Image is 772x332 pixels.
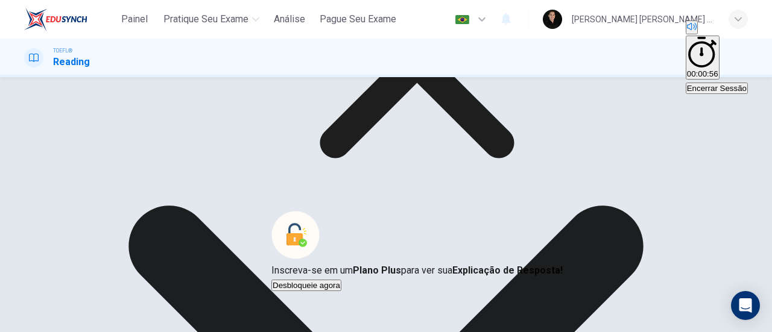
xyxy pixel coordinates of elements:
div: Esconder [686,36,748,81]
div: [PERSON_NAME] [PERSON_NAME] [PERSON_NAME] [572,12,714,27]
span: 00:00:56 [687,69,718,78]
p: Inscreva-se em um para ver sua [271,263,563,278]
strong: Plano Plus [353,265,401,276]
span: Análise [274,12,305,27]
span: TOEFL® [53,46,72,55]
span: Pratique seu exame [163,12,248,27]
div: Silenciar [686,20,748,36]
h1: Reading [53,55,90,69]
img: EduSynch logo [24,7,87,31]
span: Encerrar Sessão [687,84,747,93]
div: Open Intercom Messenger [731,291,760,320]
img: pt [455,15,470,24]
span: Painel [121,12,148,27]
img: Profile picture [543,10,562,29]
button: Desbloqueie agora [271,280,341,291]
strong: Explicação de Resposta! [452,265,563,276]
span: Pague Seu Exame [320,12,396,27]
